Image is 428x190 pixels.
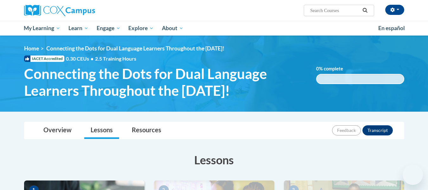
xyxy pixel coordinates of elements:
span: My Learning [24,24,60,32]
a: Resources [125,122,168,139]
button: Search [360,7,370,14]
a: Overview [37,122,78,139]
span: About [162,24,183,32]
button: Transcript [362,125,393,135]
span: IACET Accredited [24,56,64,62]
span: Engage [97,24,120,32]
h3: Lessons [24,152,404,168]
a: Engage [93,21,125,36]
a: Lessons [84,122,119,139]
span: En español [378,25,405,31]
span: 0.30 CEUs [66,55,95,62]
span: Connecting the Dots for Dual Language Learners Throughout the [DATE]! [46,45,224,52]
a: Cox Campus [24,5,144,16]
span: Explore [128,24,154,32]
img: Cox Campus [24,5,95,16]
input: Search Courses [310,7,360,14]
a: En español [374,22,409,35]
a: Home [24,45,39,52]
div: Main menu [15,21,414,36]
span: 0 [316,66,319,71]
span: 2.5 Training Hours [95,56,136,62]
iframe: Button to launch messaging window [403,165,423,185]
button: Feedback [332,125,361,135]
span: Connecting the Dots for Dual Language Learners Throughout the [DATE]! [24,65,307,99]
label: % complete [316,65,353,72]
span: Learn [68,24,88,32]
a: Explore [124,21,158,36]
a: My Learning [20,21,65,36]
a: Learn [64,21,93,36]
button: Account Settings [385,5,404,15]
a: About [158,21,188,36]
span: • [91,56,93,62]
